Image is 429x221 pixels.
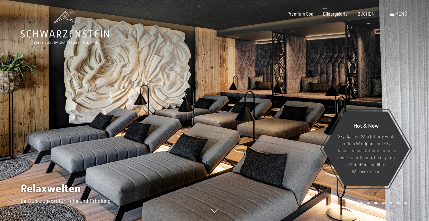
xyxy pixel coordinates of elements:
[360,202,363,205] div: Carousel Page 2
[382,202,385,205] div: Carousel Page 5
[389,202,392,205] div: Carousel Page 6
[323,11,348,17] a: Bildergalerie
[287,11,313,17] a: Premium Spa
[395,11,407,17] span: Menü
[374,202,378,205] div: Carousel Page 4 (Current Slide)
[358,11,375,17] a: BUCHEN
[367,202,370,205] div: Carousel Page 3
[353,122,379,129] span: Hot & New
[352,202,355,205] div: Carousel Page 1
[323,111,410,187] a: Hot & New Sky Spa mit 23m Infinity Pool, großem Whirlpool und Sky-Sauna, Sauna Outdoor Lounge, ne...
[404,202,407,205] div: Carousel Page 8
[397,202,400,205] div: Carousel Page 7
[350,202,407,205] div: Carousel Pagination
[336,133,396,175] p: Sky Spa mit 23m Infinity Pool, großem Whirlpool und Sky-Sauna, Sauna Outdoor Lounge, neue Event-S...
